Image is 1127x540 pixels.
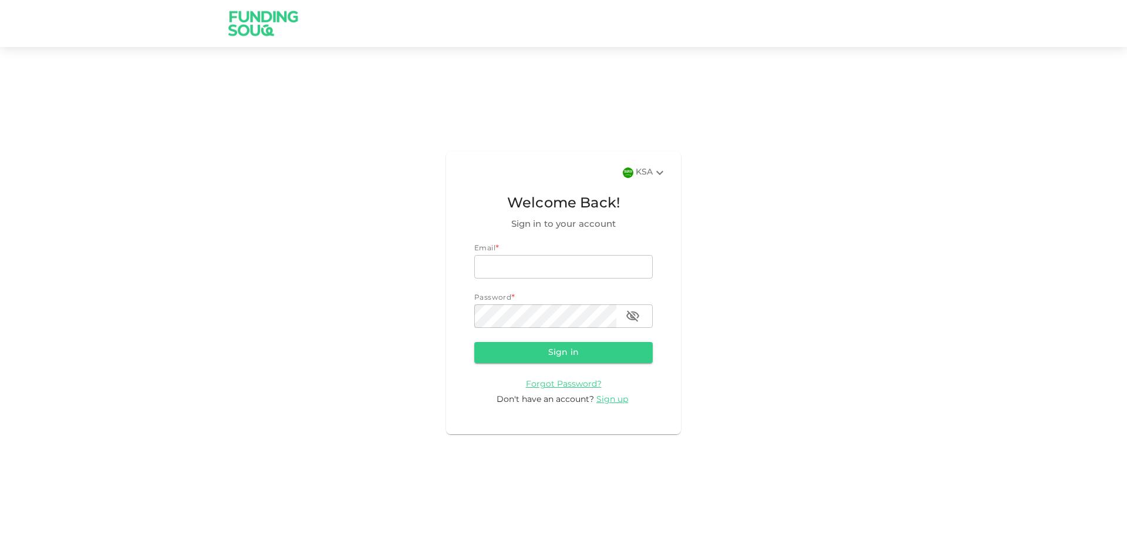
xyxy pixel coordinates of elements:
button: Sign in [474,342,653,363]
input: password [474,304,616,328]
span: Password [474,294,511,301]
input: email [474,255,653,279]
span: Welcome Back! [474,193,653,215]
span: Email [474,245,495,252]
span: Sign up [596,395,628,404]
span: Sign in to your account [474,217,653,232]
img: flag-sa.b9a346574cdc8950dd34b50780441f57.svg [623,167,633,178]
span: Forgot Password? [526,380,602,388]
div: KSA [636,166,667,180]
span: Don't have an account? [497,395,594,404]
a: Forgot Password? [526,380,602,388]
